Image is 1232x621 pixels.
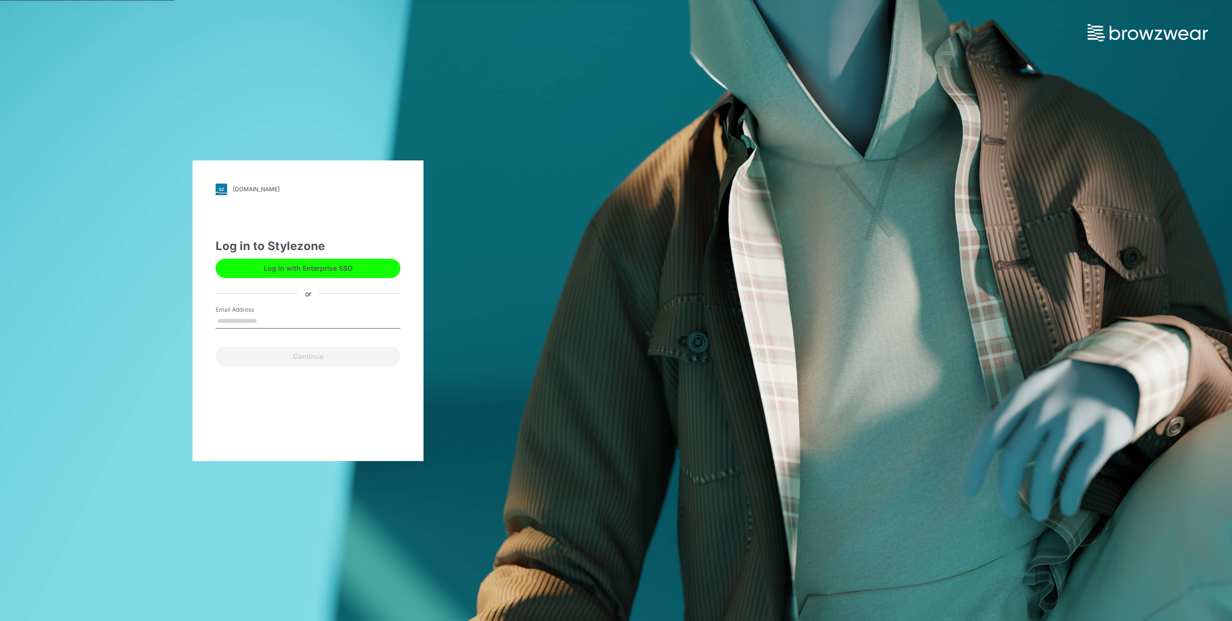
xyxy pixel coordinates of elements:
img: browzwear-logo.73288ffb.svg [1088,24,1208,41]
div: [DOMAIN_NAME] [233,185,280,193]
button: Log in with Enterprise SSO [216,259,400,278]
div: or [297,289,319,299]
div: Log in to Stylezone [216,238,400,255]
img: svg+xml;base64,PHN2ZyB3aWR0aD0iMjgiIGhlaWdodD0iMjgiIHZpZXdCb3g9IjAgMCAyOCAyOCIgZmlsbD0ibm9uZSIgeG... [216,184,227,195]
label: Email Address [216,305,283,314]
a: [DOMAIN_NAME] [216,184,400,195]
